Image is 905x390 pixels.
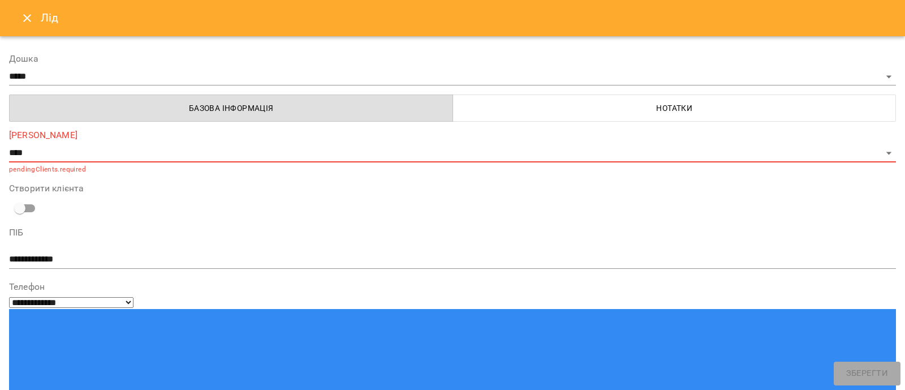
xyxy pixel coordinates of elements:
[14,5,41,32] button: Close
[453,95,897,122] button: Нотатки
[9,95,453,122] button: Базова інформація
[16,101,446,115] span: Базова інформація
[9,131,896,140] label: [PERSON_NAME]
[9,297,133,308] select: Phone number country
[9,228,896,237] label: ПІБ
[9,282,896,292] label: Телефон
[460,101,890,115] span: Нотатки
[9,164,896,175] p: pendingClients.required
[9,54,896,63] label: Дошка
[41,9,891,27] h6: Лід
[9,184,896,193] label: Створити клієнта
